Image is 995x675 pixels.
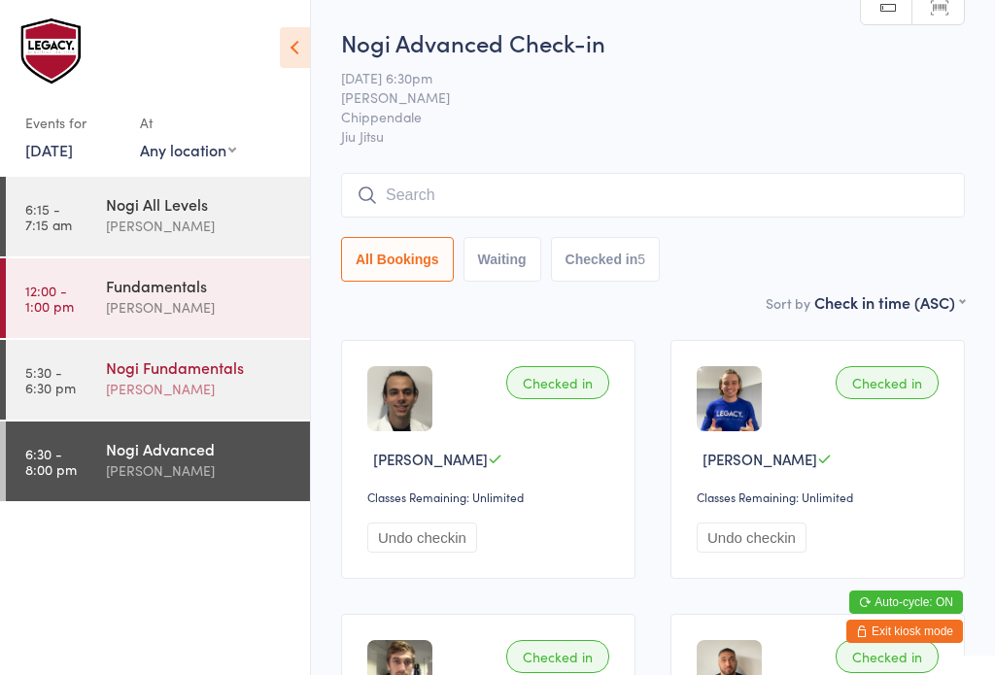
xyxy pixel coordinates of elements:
input: Search [341,173,965,218]
button: Waiting [463,237,541,282]
div: Checked in [506,640,609,673]
img: Legacy Brazilian Jiu Jitsu [19,15,87,87]
button: Undo checkin [367,523,477,553]
a: 5:30 -6:30 pmNogi Fundamentals[PERSON_NAME] [6,340,310,420]
div: [PERSON_NAME] [106,378,293,400]
a: [DATE] [25,139,73,160]
label: Sort by [766,293,810,313]
a: 6:30 -8:00 pmNogi Advanced[PERSON_NAME] [6,422,310,501]
div: At [140,107,236,139]
div: Checked in [836,366,939,399]
button: Exit kiosk mode [846,620,963,643]
div: 5 [637,252,645,267]
time: 6:30 - 8:00 pm [25,446,77,477]
a: 6:15 -7:15 amNogi All Levels[PERSON_NAME] [6,177,310,256]
span: [DATE] 6:30pm [341,68,935,87]
div: Events for [25,107,120,139]
div: Any location [140,139,236,160]
img: image1732785466.png [697,366,762,431]
div: Check in time (ASC) [814,291,965,313]
button: Checked in5 [551,237,661,282]
div: Classes Remaining: Unlimited [367,489,615,505]
div: [PERSON_NAME] [106,215,293,237]
button: Auto-cycle: ON [849,591,963,614]
div: Checked in [506,366,609,399]
h2: Nogi Advanced Check-in [341,26,965,58]
div: [PERSON_NAME] [106,459,293,482]
span: [PERSON_NAME] [341,87,935,107]
div: [PERSON_NAME] [106,296,293,319]
button: All Bookings [341,237,454,282]
time: 12:00 - 1:00 pm [25,283,74,314]
span: Chippendale [341,107,935,126]
time: 6:15 - 7:15 am [25,201,72,232]
div: Nogi All Levels [106,193,293,215]
span: Jiu Jitsu [341,126,965,146]
span: [PERSON_NAME] [703,449,817,469]
img: image1688469197.png [367,366,432,431]
button: Undo checkin [697,523,806,553]
span: [PERSON_NAME] [373,449,488,469]
div: Fundamentals [106,275,293,296]
div: Classes Remaining: Unlimited [697,489,944,505]
time: 5:30 - 6:30 pm [25,364,76,395]
div: Nogi Fundamentals [106,356,293,378]
div: Nogi Advanced [106,438,293,459]
div: Checked in [836,640,939,673]
a: 12:00 -1:00 pmFundamentals[PERSON_NAME] [6,258,310,338]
